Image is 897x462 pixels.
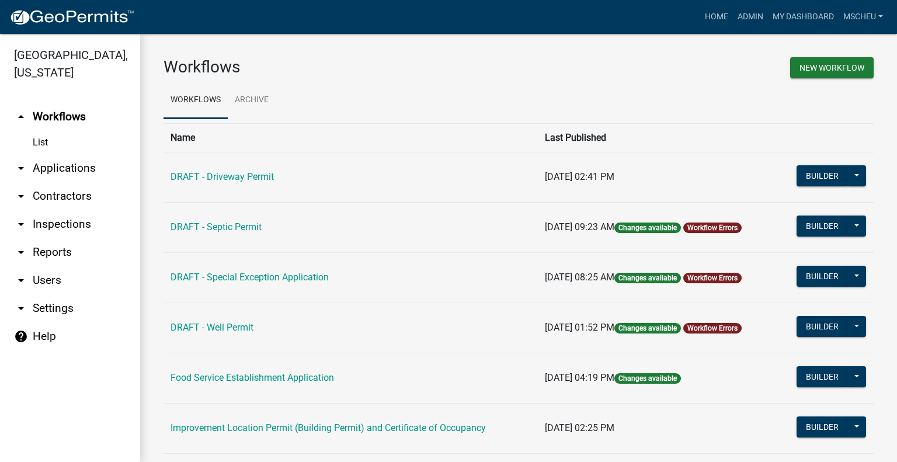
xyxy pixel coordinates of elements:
button: New Workflow [790,57,874,78]
a: DRAFT - Driveway Permit [171,171,274,182]
button: Builder [797,366,848,387]
th: Last Published [538,123,778,152]
i: arrow_drop_down [14,189,28,203]
a: Workflow Errors [687,274,738,282]
span: Changes available [614,373,681,384]
a: DRAFT - Well Permit [171,322,253,333]
a: Archive [228,82,276,119]
i: arrow_drop_down [14,273,28,287]
span: [DATE] 02:25 PM [545,422,614,433]
th: Name [164,123,538,152]
i: arrow_drop_down [14,161,28,175]
span: [DATE] 08:25 AM [545,272,614,283]
span: Changes available [614,223,681,233]
a: Home [700,6,733,28]
a: Workflow Errors [687,324,738,332]
i: arrow_drop_up [14,110,28,124]
i: help [14,329,28,343]
i: arrow_drop_down [14,217,28,231]
button: Builder [797,216,848,237]
a: DRAFT - Septic Permit [171,221,262,232]
button: Builder [797,266,848,287]
a: My Dashboard [768,6,839,28]
span: Changes available [614,273,681,283]
span: [DATE] 09:23 AM [545,221,614,232]
span: [DATE] 02:41 PM [545,171,614,182]
button: Builder [797,416,848,437]
a: Workflows [164,82,228,119]
button: Builder [797,165,848,186]
i: arrow_drop_down [14,245,28,259]
a: DRAFT - Special Exception Application [171,272,329,283]
span: [DATE] 01:52 PM [545,322,614,333]
a: Food Service Establishment Application [171,372,334,383]
a: mscheu [839,6,888,28]
a: Admin [733,6,768,28]
button: Builder [797,316,848,337]
span: [DATE] 04:19 PM [545,372,614,383]
a: Workflow Errors [687,224,738,232]
a: Improvement Location Permit (Building Permit) and Certificate of Occupancy [171,422,486,433]
i: arrow_drop_down [14,301,28,315]
span: Changes available [614,323,681,334]
h3: Workflows [164,57,510,77]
